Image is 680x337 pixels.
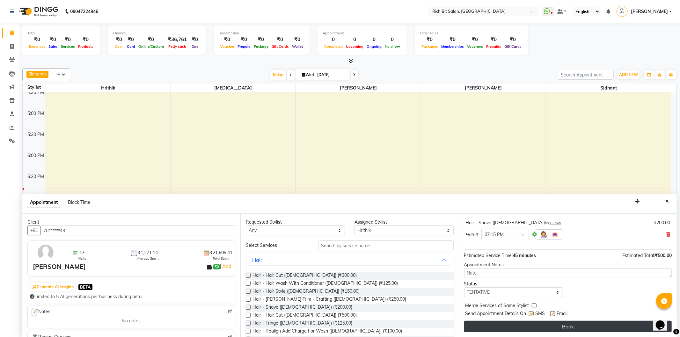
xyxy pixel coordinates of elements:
[236,44,252,49] span: Prepaid
[485,44,503,49] span: Prepaids
[344,44,365,49] span: Upcoming
[252,328,402,336] span: Hair - Realign Add Charge For Wash ([DEMOGRAPHIC_DATA]) (₹100.00)
[619,72,638,77] span: ADD NEW
[420,36,440,43] div: ₹0
[465,310,526,318] span: Send Appointment Details On
[252,288,360,296] span: Hair - Hair Style ([DEMOGRAPHIC_DATA]) (₹150.00)
[78,256,86,261] span: Visits
[221,262,232,270] a: Add
[171,84,296,92] span: [MEDICAL_DATA]
[618,70,640,79] button: ADD NEW
[190,44,200,49] span: Due
[236,36,252,43] div: ₹0
[55,71,65,76] span: +4
[558,70,614,80] input: Search Appointment
[27,44,47,49] span: Expenses
[79,249,84,256] span: 17
[551,231,559,238] img: Interior.png
[252,280,398,288] span: Hair - Hair Wash With Conditioner ([DEMOGRAPHIC_DATA]) (₹125.00)
[77,44,95,49] span: Products
[323,36,344,43] div: 0
[290,36,304,43] div: ₹0
[33,262,86,271] div: [PERSON_NAME]
[252,272,357,280] span: Hair - Hair Cut ([DEMOGRAPHIC_DATA]) (₹300.00)
[122,318,141,324] span: No notes
[26,89,46,96] div: 4:30 PM
[464,253,513,258] span: Estimated Service Time:
[220,262,232,270] span: |
[557,310,568,318] span: Email
[137,44,165,49] span: Online/Custom
[252,36,270,43] div: ₹0
[26,173,46,180] div: 6:30 PM
[365,44,383,49] span: Ongoing
[465,36,485,43] div: ₹0
[546,84,671,92] span: Sidhant
[68,199,90,205] span: Block Time
[540,231,547,238] img: Hairdresser.png
[252,44,270,49] span: Package
[26,152,46,159] div: 6:00 PM
[465,302,529,310] span: Merge Services of Same Stylist
[213,264,220,269] span: ₹0
[503,44,523,49] span: Gift Cards
[440,36,465,43] div: ₹0
[137,36,165,43] div: ₹0
[113,36,125,43] div: ₹0
[70,3,98,20] b: 08047224946
[44,71,47,76] a: x
[301,72,316,77] span: Wed
[465,44,485,49] span: Vouchers
[27,36,47,43] div: ₹0
[662,197,672,206] button: Close
[545,221,561,225] small: for
[252,304,352,312] span: Hair - Shave ([DEMOGRAPHIC_DATA]) (₹200.00)
[27,31,95,36] div: Total
[219,36,236,43] div: ₹0
[617,6,628,17] img: Parimal Kadam
[344,36,365,43] div: 0
[138,249,158,256] span: ₹1,271.14
[246,219,345,226] div: Requested Stylist
[30,293,233,300] div: Limited to 5 AI generations per business during beta.
[16,3,60,20] img: logo
[46,84,171,92] span: Hrithik
[631,8,668,15] span: [PERSON_NAME]
[316,70,347,80] input: 2025-09-03
[653,312,674,331] iframe: chat widget
[59,44,77,49] span: Services
[113,44,125,49] span: Cash
[421,84,546,92] span: [PERSON_NAME]
[464,281,563,287] div: Status
[550,221,561,225] span: 15 min
[270,36,290,43] div: ₹0
[252,320,352,328] span: Hair - Fringe ([DEMOGRAPHIC_DATA]) (₹125.00)
[27,219,235,226] div: Client
[219,31,304,36] div: Redemption
[654,219,670,226] div: ₹200.00
[30,308,50,316] span: Notes
[28,71,44,76] span: Sidhant
[241,242,313,249] div: Select Services
[248,254,451,266] button: Hair
[47,44,59,49] span: Sales
[137,256,159,261] span: Average Spent
[420,44,440,49] span: Packages
[503,36,523,43] div: ₹0
[165,36,189,43] div: ₹36,761
[440,44,465,49] span: Memberships
[536,310,545,318] span: SMS
[270,70,286,80] span: Today
[252,312,357,320] span: Hair - Hair Cut ([DEMOGRAPHIC_DATA]) (₹500.00)
[47,36,59,43] div: ₹0
[31,283,75,291] button: Generate AI Insights
[420,31,523,36] div: Other sales
[318,240,453,250] input: Search by service name
[59,36,77,43] div: ₹0
[125,44,137,49] span: Card
[167,44,188,49] span: Petty cash
[27,197,60,208] span: Appointment
[365,36,383,43] div: 0
[189,36,201,43] div: ₹0
[23,84,46,91] div: Stylist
